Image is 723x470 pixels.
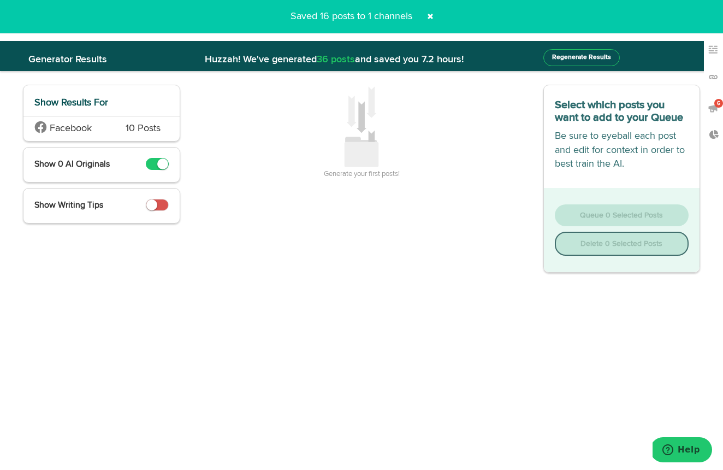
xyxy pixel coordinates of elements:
h3: Generate your first posts! [197,168,527,179]
h3: Select which posts you want to add to your Queue [555,96,689,124]
button: Regenerate Results [543,49,620,66]
img: announcements_off.svg [708,103,719,114]
span: 10 Posts [126,122,161,136]
span: Facebook [50,124,92,133]
p: Be sure to eyeball each post and edit for context in order to best train the AI. [555,130,689,172]
span: Saved 16 posts to 1 channels [284,11,419,21]
span: 6 [714,99,723,108]
h2: Huzzah! We've generated and saved you 7.2 hours! [197,55,527,66]
span: Show Writing Tips [34,201,103,210]
button: Delete 0 Selected Posts [555,232,689,256]
img: keywords_off.svg [708,44,719,55]
h2: Generator Results [23,55,180,66]
span: Show Results For [34,98,108,108]
span: Show 0 AI Originals [34,160,110,169]
img: icon_add_something.svg [344,86,380,168]
span: 36 posts [317,55,355,64]
iframe: Opens a widget where you can find more information [653,437,712,465]
button: Queue 0 Selected Posts [555,204,689,226]
img: links_off.svg [708,72,719,83]
span: Queue 0 Selected Posts [580,211,663,219]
